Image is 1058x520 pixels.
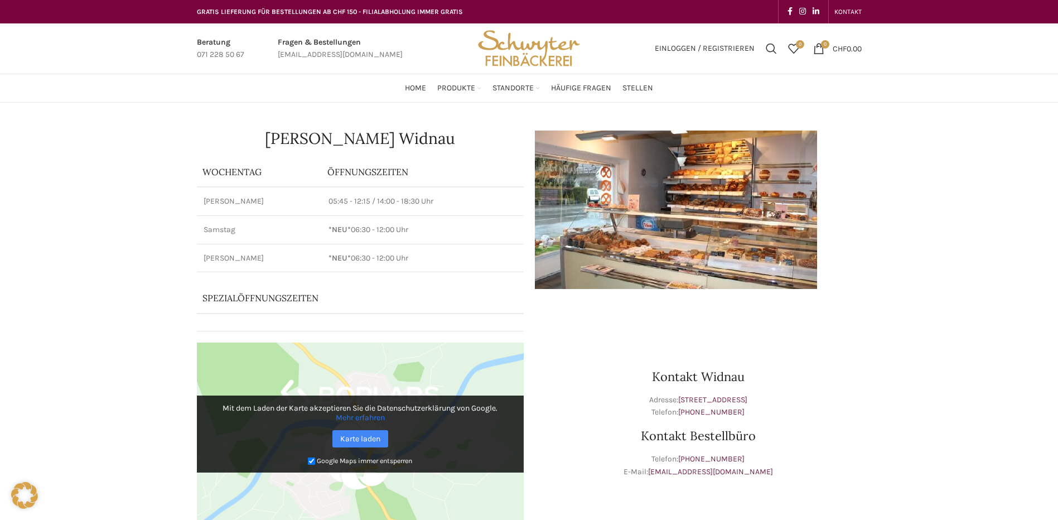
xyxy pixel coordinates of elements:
a: Home [405,77,426,99]
span: Einloggen / Registrieren [655,45,755,52]
a: Standorte [492,77,540,99]
a: 0 CHF0.00 [808,37,867,60]
div: Main navigation [191,77,867,99]
span: GRATIS LIEFERUNG FÜR BESTELLUNGEN AB CHF 150 - FILIALABHOLUNG IMMER GRATIS [197,8,463,16]
a: KONTAKT [834,1,862,23]
p: ÖFFNUNGSZEITEN [327,166,518,178]
p: Telefon: E-Mail: [535,453,862,478]
a: Karte laden [332,430,388,447]
p: Mit dem Laden der Karte akzeptieren Sie die Datenschutzerklärung von Google. [205,403,516,422]
a: Infobox link [278,36,403,61]
span: Produkte [437,83,475,94]
p: 06:30 - 12:00 Uhr [328,224,516,235]
img: Bäckerei Schwyter [474,23,583,74]
span: Home [405,83,426,94]
div: Secondary navigation [829,1,867,23]
div: Meine Wunschliste [782,37,805,60]
a: Einloggen / Registrieren [649,37,760,60]
span: KONTAKT [834,8,862,16]
p: [PERSON_NAME] [204,196,316,207]
a: Stellen [622,77,653,99]
a: Mehr erfahren [336,413,385,422]
h3: Kontakt Widnau [535,370,862,383]
p: Samstag [204,224,316,235]
a: [PHONE_NUMBER] [678,407,745,417]
a: Häufige Fragen [551,77,611,99]
h1: [PERSON_NAME] Widnau [197,131,524,146]
a: Instagram social link [796,4,809,20]
a: Suchen [760,37,782,60]
a: Linkedin social link [809,4,823,20]
small: Google Maps immer entsperren [317,457,412,465]
p: 05:45 - 12:15 / 14:00 - 18:30 Uhr [328,196,516,207]
span: Stellen [622,83,653,94]
a: [STREET_ADDRESS] [678,395,747,405]
span: Standorte [492,83,534,94]
a: [PHONE_NUMBER] [678,454,745,464]
p: 06:30 - 12:00 Uhr [328,253,516,264]
input: Google Maps immer entsperren [308,458,315,465]
a: Produkte [437,77,481,99]
a: Facebook social link [784,4,796,20]
p: Adresse: Telefon: [535,394,862,419]
span: Häufige Fragen [551,83,611,94]
a: Infobox link [197,36,244,61]
a: 0 [782,37,805,60]
span: 0 [821,40,829,49]
p: Spezialöffnungszeiten [202,292,487,304]
h3: Kontakt Bestellbüro [535,430,862,442]
p: [PERSON_NAME] [204,253,316,264]
span: 0 [796,40,804,49]
p: Wochentag [202,166,317,178]
bdi: 0.00 [833,44,862,53]
span: CHF [833,44,847,53]
a: [EMAIL_ADDRESS][DOMAIN_NAME] [648,467,773,476]
a: Site logo [474,43,583,52]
